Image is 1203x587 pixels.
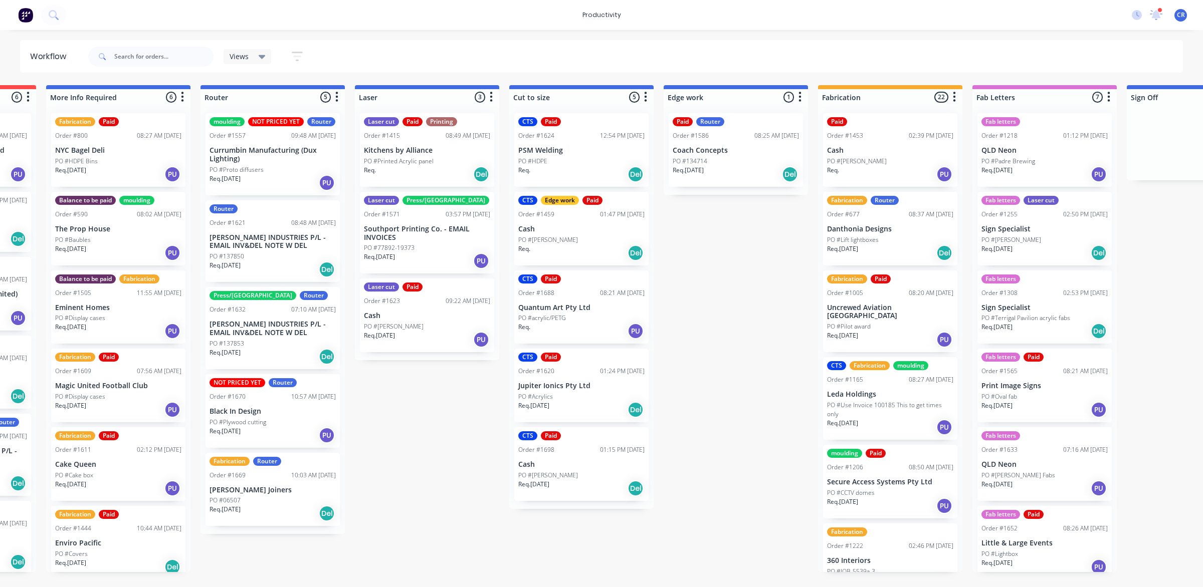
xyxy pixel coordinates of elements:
p: 360 Interiors [827,556,953,565]
div: 01:15 PM [DATE] [600,445,645,454]
div: Laser cut [364,117,399,126]
div: Del [628,166,644,182]
div: Fabrication [119,274,159,283]
div: Fabrication [850,361,890,370]
div: Router [300,291,328,300]
p: PO #Display cases [55,314,105,323]
div: PU [10,310,26,326]
div: Del [10,554,26,570]
div: 08:49 AM [DATE] [446,131,490,140]
div: PaidRouterOrder #158608:25 AM [DATE]Coach ConceptsPO #134714Req.[DATE]Del [669,113,803,187]
div: Del [10,231,26,247]
div: Order #1415 [364,131,400,140]
div: 08:37 AM [DATE] [909,210,953,219]
div: Balance to be paidFabricationOrder #150511:55 AM [DATE]Eminent HomesPO #Display casesReq.[DATE]PU [51,270,185,344]
div: moulding [827,449,862,458]
p: PO #Padre Brewing [981,157,1035,166]
div: 01:24 PM [DATE] [600,367,645,376]
div: Paid [1024,510,1044,519]
div: Router [307,117,335,126]
p: PO #Oval fab [981,392,1017,401]
p: NYC Bagel Deli [55,146,181,155]
div: 08:21 AM [DATE] [1063,367,1108,376]
div: Paid [403,117,423,126]
div: Fabrication [827,274,867,283]
p: Cash [364,312,490,320]
p: Req. [DATE] [55,244,86,253]
div: Fab letters [981,353,1020,362]
div: 07:10 AM [DATE] [291,305,336,314]
p: Quantum Art Pty Ltd [518,304,645,312]
div: Paid [403,282,423,291]
div: Fab lettersOrder #121801:12 PM [DATE]QLD NeonPO #Padre BrewingReq.[DATE]PU [977,113,1112,187]
div: CTSPaidOrder #162001:24 PM [DATE]Jupiter Ionics Pty LtdPO #AcrylicsReq.[DATE]Del [514,349,649,422]
p: PO #Proto diffusers [210,165,264,174]
p: Req. [DATE] [55,480,86,489]
p: Req. [DATE] [55,558,86,567]
p: PO #acrylic/PETG [518,314,566,323]
div: 08:26 AM [DATE] [1063,524,1108,533]
div: Order #1688 [518,288,554,298]
div: Order #1444 [55,524,91,533]
div: CTS [518,274,537,283]
div: moulding [893,361,928,370]
div: Paid [99,117,119,126]
p: Req. [DATE] [364,252,395,261]
p: Req. [364,166,376,175]
div: Del [936,245,952,261]
div: Press/[GEOGRAPHIC_DATA] [210,291,296,300]
div: Paid [99,510,119,519]
p: PO #Cake box [55,471,93,480]
p: PO #06507 [210,496,241,505]
p: PO #[PERSON_NAME] [518,235,578,244]
div: Order #1586 [673,131,709,140]
div: Balance to be paid [55,196,116,205]
div: Balance to be paidmouldingOrder #59008:02 AM [DATE]The Prop HousePO #BaublesReq.[DATE]PU [51,192,185,265]
div: Router [210,204,238,213]
p: Req. [DATE] [55,323,86,332]
p: PO #[PERSON_NAME] Fabs [981,471,1055,480]
div: Paid [541,117,561,126]
div: 09:22 AM [DATE] [446,297,490,306]
div: Order #677 [827,210,860,219]
div: Order #1669 [210,471,246,480]
div: PU [1091,402,1107,418]
div: PU [628,323,644,339]
div: Order #1652 [981,524,1018,533]
div: Fab letters [981,510,1020,519]
div: Fab lettersLaser cutOrder #125502:50 PM [DATE]Sign SpecialistPO #[PERSON_NAME]Req.[DATE]Del [977,192,1112,265]
p: Req. [DATE] [673,166,704,175]
p: Cake Queen [55,460,181,469]
div: Order #1308 [981,288,1018,298]
p: Req. [DATE] [55,401,86,410]
div: 07:56 AM [DATE] [137,367,181,376]
div: Edge work [541,196,579,205]
p: Req. [DATE] [981,480,1013,489]
p: PO #Pilot award [827,322,871,331]
div: Del [1091,323,1107,339]
div: 08:25 AM [DATE] [754,131,799,140]
p: QLD Neon [981,460,1108,469]
div: Order #1670 [210,392,246,401]
div: Router [871,196,899,205]
p: PSM Welding [518,146,645,155]
div: Order #800 [55,131,88,140]
div: 12:54 PM [DATE] [600,131,645,140]
div: CTSEdge workPaidOrder #145901:47 PM [DATE]CashPO #[PERSON_NAME]Req.Del [514,192,649,265]
div: CTSPaidOrder #162412:54 PM [DATE]PSM WeldingPO #HDPEReq.Del [514,113,649,187]
div: 08:27 AM [DATE] [909,375,953,384]
div: Del [10,388,26,404]
p: [PERSON_NAME] Joiners [210,486,336,494]
div: Paid [827,117,847,126]
p: Coach Concepts [673,146,799,155]
div: Del [628,402,644,418]
p: Req. [DATE] [981,323,1013,332]
div: Del [628,245,644,261]
p: Req. [DATE] [981,244,1013,253]
div: 07:16 AM [DATE] [1063,445,1108,454]
p: Req. [DATE] [827,331,858,340]
div: Order #1565 [981,367,1018,376]
p: Req. [DATE] [210,505,241,514]
div: Fab letters [981,196,1020,205]
div: Fab letters [981,117,1020,126]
